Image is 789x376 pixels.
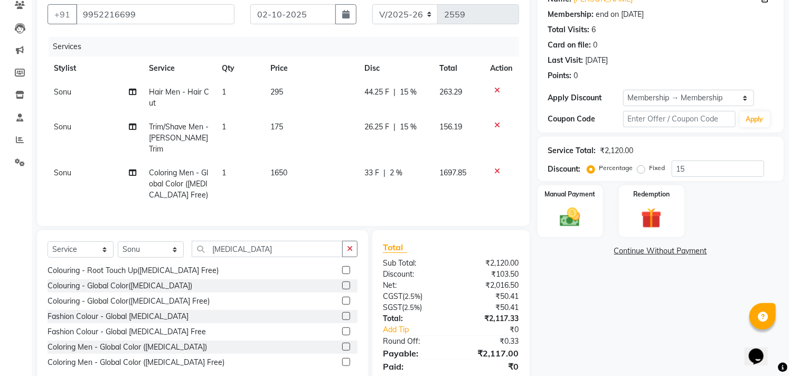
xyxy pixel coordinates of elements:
[375,360,451,373] div: Paid:
[49,37,527,57] div: Services
[586,55,608,66] div: [DATE]
[48,280,192,292] div: Colouring - Global Color([MEDICAL_DATA])
[600,145,634,156] div: ₹2,120.00
[54,168,71,177] span: Sonu
[599,163,633,173] label: Percentage
[464,324,527,335] div: ₹0
[451,258,527,269] div: ₹2,120.00
[548,164,581,175] div: Discount:
[365,87,390,98] span: 44.25 F
[76,4,234,24] input: Search by Name/Mobile/Email/Code
[384,167,386,178] span: |
[48,265,219,276] div: Colouring - Root Touch Up([MEDICAL_DATA] Free)
[548,24,590,35] div: Total Visits:
[451,347,527,360] div: ₹2,117.00
[48,326,206,337] div: Fashion Colour - Global [MEDICAL_DATA] Free
[394,121,396,133] span: |
[433,57,484,80] th: Total
[375,291,451,302] div: ( )
[548,55,584,66] div: Last Visit:
[574,70,578,81] div: 0
[359,57,434,80] th: Disc
[375,302,451,313] div: ( )
[192,241,343,257] input: Search or Scan
[383,303,402,312] span: SGST
[451,280,527,291] div: ₹2,016.50
[264,57,358,80] th: Price
[54,122,71,131] span: Sonu
[439,168,466,177] span: 1697.85
[375,280,451,291] div: Net:
[548,9,594,20] div: Membership:
[48,57,143,80] th: Stylist
[149,87,209,108] span: Hair Men - Hair Cut
[548,114,623,125] div: Coupon Code
[215,57,264,80] th: Qty
[48,4,77,24] button: +91
[400,87,417,98] span: 15 %
[405,292,420,300] span: 2.5%
[451,302,527,313] div: ₹50.41
[400,121,417,133] span: 15 %
[222,168,226,177] span: 1
[484,57,519,80] th: Action
[222,122,226,131] span: 1
[365,121,390,133] span: 26.25 F
[594,40,598,51] div: 0
[48,357,224,368] div: Coloring Men - Global Color ([MEDICAL_DATA] Free)
[553,205,587,229] img: _cash.svg
[270,168,287,177] span: 1650
[375,324,464,335] a: Add Tip
[383,242,407,253] span: Total
[375,336,451,347] div: Round Off:
[375,269,451,280] div: Discount:
[545,190,596,199] label: Manual Payment
[548,92,623,104] div: Apply Discount
[48,296,210,307] div: Colouring - Global Color([MEDICAL_DATA] Free)
[439,122,462,131] span: 156.19
[270,87,283,97] span: 295
[451,291,527,302] div: ₹50.41
[745,334,778,365] iframe: chat widget
[149,122,209,154] span: Trim/Shave Men - [PERSON_NAME] Trim
[394,87,396,98] span: |
[375,313,451,324] div: Total:
[592,24,596,35] div: 6
[54,87,71,97] span: Sonu
[548,70,572,81] div: Points:
[451,360,527,373] div: ₹0
[375,258,451,269] div: Sub Total:
[48,311,189,322] div: Fashion Colour - Global [MEDICAL_DATA]
[548,40,591,51] div: Card on file:
[222,87,226,97] span: 1
[404,303,420,312] span: 2.5%
[451,269,527,280] div: ₹103.50
[623,111,736,127] input: Enter Offer / Coupon Code
[635,205,668,231] img: _gift.svg
[390,167,403,178] span: 2 %
[540,246,782,257] a: Continue Without Payment
[375,347,451,360] div: Payable:
[48,342,207,353] div: Coloring Men - Global Color ([MEDICAL_DATA])
[548,145,596,156] div: Service Total:
[650,163,665,173] label: Fixed
[451,313,527,324] div: ₹2,117.33
[365,167,380,178] span: 33 F
[270,122,283,131] span: 175
[149,168,208,200] span: Coloring Men - Global Color ([MEDICAL_DATA] Free)
[451,336,527,347] div: ₹0.33
[740,111,770,127] button: Apply
[596,9,644,20] div: end on [DATE]
[143,57,215,80] th: Service
[383,292,402,301] span: CGST
[633,190,670,199] label: Redemption
[439,87,462,97] span: 263.29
